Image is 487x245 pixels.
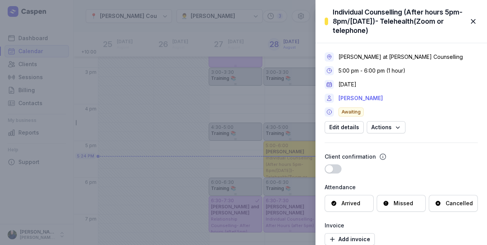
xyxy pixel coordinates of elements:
[446,200,473,207] div: Cancelled
[325,121,364,133] button: Edit details
[342,200,360,207] div: Arrived
[371,123,401,132] span: Actions
[325,221,478,230] div: Invoice
[338,81,356,88] div: [DATE]
[325,152,376,161] div: Client confirmation
[394,200,413,207] div: Missed
[325,183,478,192] div: Attendance
[338,94,383,103] a: [PERSON_NAME]
[367,121,405,133] button: Actions
[333,8,464,35] div: Individual Counselling (After hours 5pm-8pm/[DATE])- Telehealth(Zoom or telephone)
[338,67,405,75] div: 5:00 pm - 6:00 pm (1 hour)
[329,235,370,244] span: Add invoice
[338,53,463,61] div: [PERSON_NAME] at [PERSON_NAME] Counselling
[338,107,364,117] span: Awaiting
[329,123,359,132] span: Edit details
